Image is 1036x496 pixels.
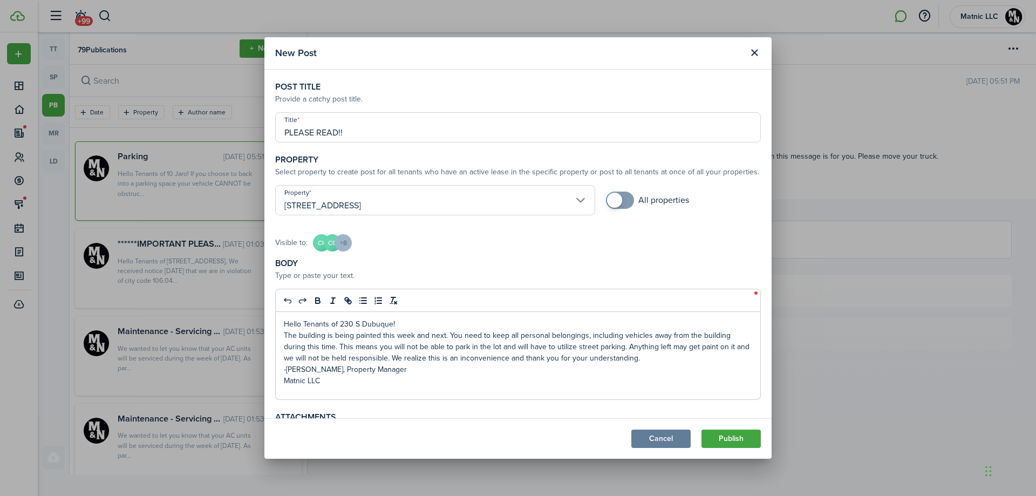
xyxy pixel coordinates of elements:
button: bold [310,294,325,307]
div: Visible to: [275,234,761,252]
p: Provide a catchy post title. [275,93,761,105]
modal-title: New Post [275,43,742,64]
div: Drag [985,455,992,487]
button: italic [325,294,340,307]
p: Select property to create post for all tenants who have an active lease in the specific property ... [275,166,761,178]
p: Type or paste your text. [275,270,761,281]
h4: Property [275,153,761,166]
iframe: Chat Widget [982,444,1036,496]
h4: Attachments [275,411,761,424]
h4: Post title [275,80,761,93]
button: clean [386,294,401,307]
h4: Body [275,257,761,270]
p: The building is being painted this week and next. You need to keep all personal belongings, inclu... [284,330,752,364]
button: Cancel [631,430,691,448]
button: link [340,294,356,307]
button: undo: undo [280,294,295,307]
button: list: bullet [356,294,371,307]
p: -[PERSON_NAME], Property Manager [284,364,752,375]
avatar-text: CK [313,234,330,252]
avatar-text: CG [324,234,341,252]
button: list: ordered [371,294,386,307]
button: redo: redo [295,294,310,307]
button: Close modal [745,44,764,62]
p: Matnic LLC [284,375,752,386]
avatar-counter: +8 [335,234,352,252]
p: Hello Tenants of 230 S Dubuque! [284,318,752,330]
button: Publish [701,430,761,448]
